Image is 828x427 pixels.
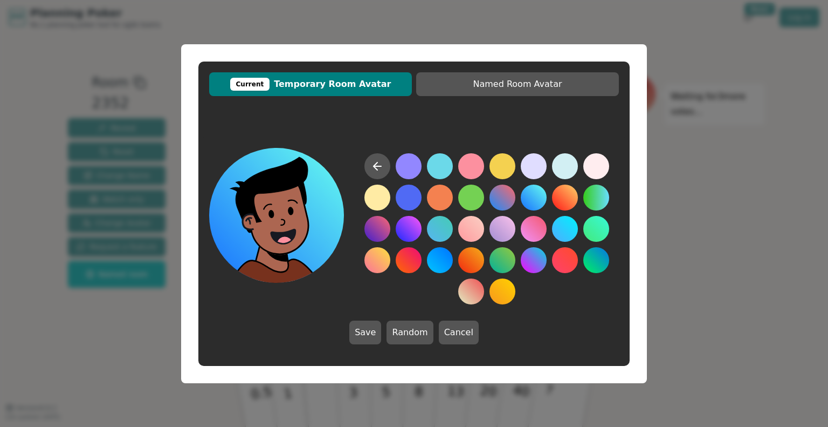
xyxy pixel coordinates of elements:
span: Named Room Avatar [422,78,613,91]
div: Current [230,78,270,91]
button: Random [387,321,433,344]
button: CurrentTemporary Room Avatar [209,72,412,96]
button: Named Room Avatar [416,72,619,96]
span: Temporary Room Avatar [215,78,406,91]
button: Cancel [439,321,479,344]
button: Save [349,321,381,344]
